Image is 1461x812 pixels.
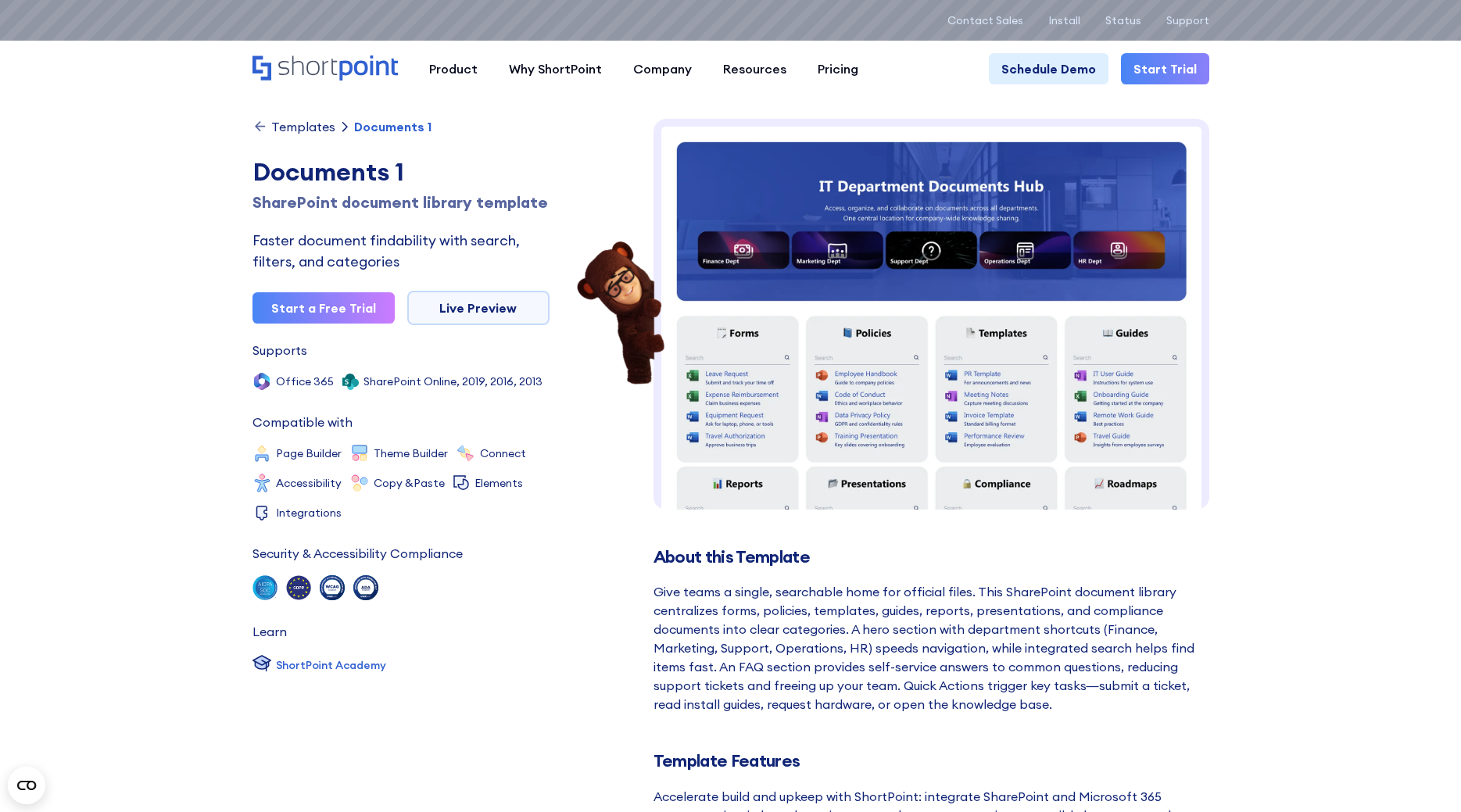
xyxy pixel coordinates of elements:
[252,547,463,560] div: Security & Accessibility Compliance
[276,657,386,674] div: ShortPoint Academy
[271,120,335,133] div: Templates
[276,376,334,387] div: Office 365
[493,53,618,84] a: Why ShortPoint
[252,625,287,638] div: Learn
[252,575,278,600] img: soc 2
[252,55,398,82] a: Home
[1121,53,1209,84] a: Start Trial
[947,14,1023,27] a: Contact Sales
[252,653,386,677] a: ShortPoint Academy
[252,292,395,324] a: Start a Free Trial
[414,53,493,84] a: Product
[407,291,550,325] a: Live Preview
[252,416,353,428] div: Compatible with
[1180,631,1461,812] iframe: Chat Widget
[989,53,1108,84] a: Schedule Demo
[252,344,307,356] div: Supports
[363,376,543,387] div: SharePoint Online, 2019, 2016, 2013
[354,120,431,133] div: Documents 1
[252,230,550,272] div: Faster document findability with search, filters, and categories
[802,53,874,84] a: Pricing
[723,59,786,78] div: Resources
[633,59,692,78] div: Company
[429,59,478,78] div: Product
[1048,14,1080,27] a: Install
[707,53,802,84] a: Resources
[252,191,550,214] h1: SharePoint document library template
[276,448,342,459] div: Page Builder
[8,767,45,804] button: Open CMP widget
[618,53,707,84] a: Company
[1105,14,1141,27] a: Status
[252,119,335,134] a: Templates
[480,448,526,459] div: Connect
[374,448,448,459] div: Theme Builder
[276,478,342,488] div: Accessibility
[276,507,342,518] div: Integrations
[252,153,550,191] div: Documents 1
[654,582,1209,714] div: Give teams a single, searchable home for official files. This SharePoint document library central...
[818,59,858,78] div: Pricing
[474,478,523,488] div: Elements
[374,478,445,488] div: Copy &Paste
[654,751,1209,771] h2: Template Features
[509,59,602,78] div: Why ShortPoint
[1166,14,1209,27] a: Support
[654,547,1209,567] h2: About this Template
